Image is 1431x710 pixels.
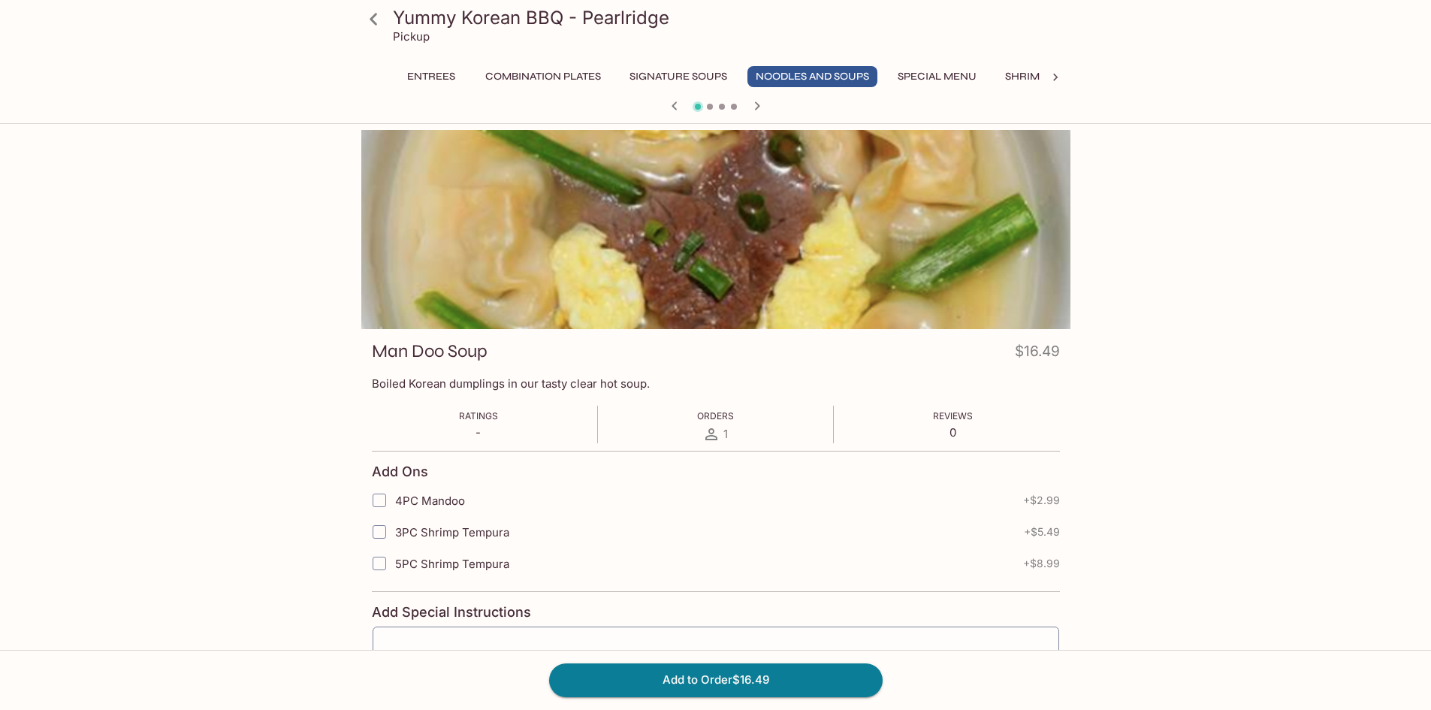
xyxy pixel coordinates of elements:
p: 0 [933,425,973,440]
span: 5PC Shrimp Tempura [395,557,509,571]
button: Noodles and Soups [747,66,877,87]
h4: Add Special Instructions [372,604,1060,621]
span: + $8.99 [1023,557,1060,570]
p: - [459,425,498,440]
h4: $16.49 [1015,340,1060,369]
span: 4PC Mandoo [395,494,465,508]
span: 3PC Shrimp Tempura [395,525,509,539]
button: Add to Order$16.49 [549,663,883,696]
h3: Man Doo Soup [372,340,488,363]
button: Signature Soups [621,66,735,87]
button: Entrees [397,66,465,87]
span: + $2.99 [1023,494,1060,506]
h4: Add Ons [372,464,428,480]
span: Orders [697,410,734,421]
p: Boiled Korean dumplings in our tasty clear hot soup. [372,376,1060,391]
h3: Yummy Korean BBQ - Pearlridge [393,6,1064,29]
button: Special Menu [889,66,985,87]
span: Ratings [459,410,498,421]
span: + $5.49 [1024,526,1060,538]
span: 1 [723,427,728,441]
span: Reviews [933,410,973,421]
button: Shrimp Combos [997,66,1104,87]
button: Combination Plates [477,66,609,87]
div: Man Doo Soup [361,130,1070,329]
p: Pickup [393,29,430,44]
